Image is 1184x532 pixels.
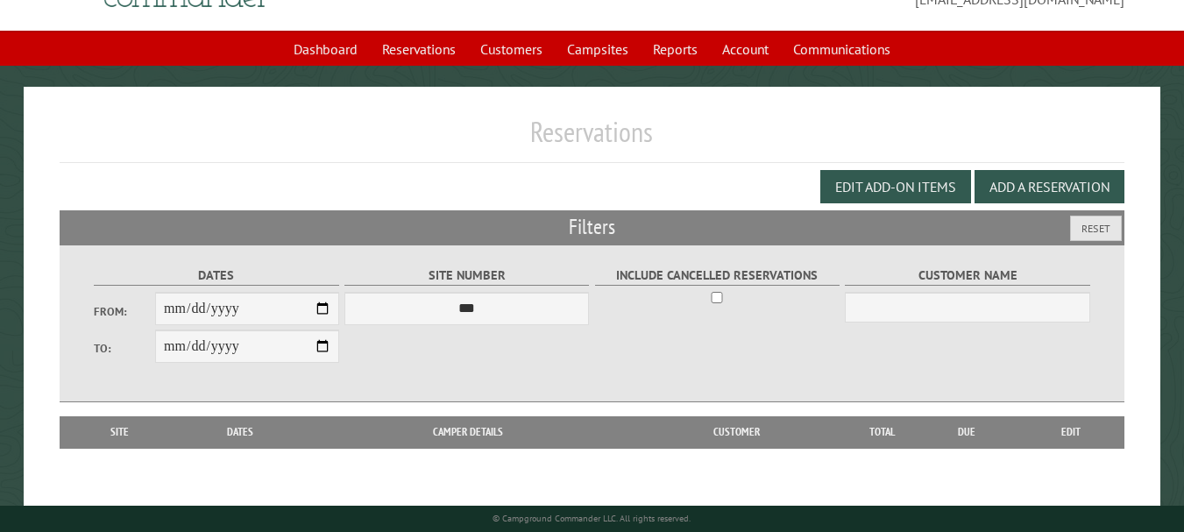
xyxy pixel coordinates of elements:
th: Dates [172,416,308,448]
label: Site Number [344,266,589,286]
label: Dates [94,266,338,286]
h1: Reservations [60,115,1125,163]
a: Customers [470,32,553,66]
th: Customer [627,416,847,448]
h2: Filters [60,210,1125,244]
button: Add a Reservation [975,170,1124,203]
button: Edit Add-on Items [820,170,971,203]
a: Dashboard [283,32,368,66]
a: Communications [783,32,901,66]
label: Customer Name [845,266,1089,286]
a: Campsites [557,32,639,66]
a: Reservations [372,32,466,66]
th: Camper Details [308,416,627,448]
label: From: [94,303,155,320]
label: To: [94,340,155,357]
button: Reset [1070,216,1122,241]
a: Reports [642,32,708,66]
small: © Campground Commander LLC. All rights reserved. [493,513,691,524]
a: Account [712,32,779,66]
th: Total [847,416,917,448]
th: Due [917,416,1017,448]
th: Site [68,416,173,448]
th: Edit [1017,416,1125,448]
label: Include Cancelled Reservations [595,266,840,286]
